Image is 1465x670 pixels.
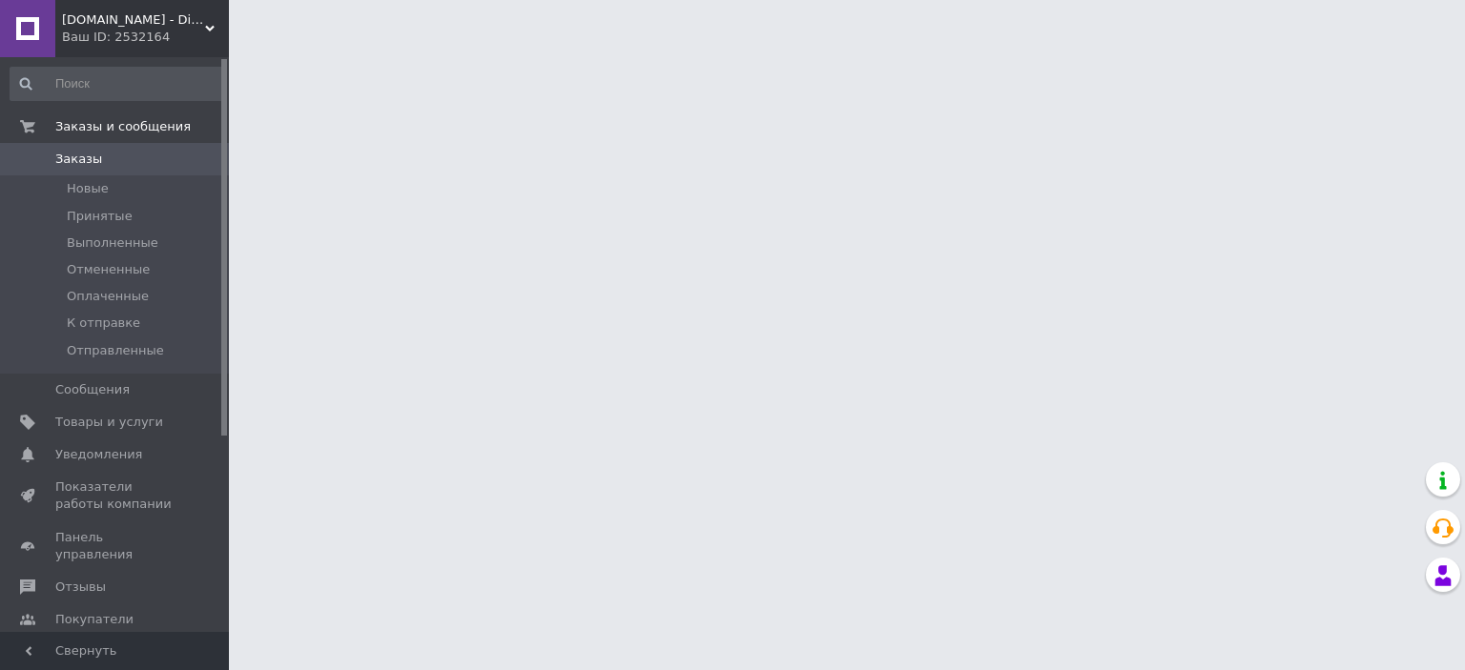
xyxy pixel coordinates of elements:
input: Поиск [10,67,225,101]
span: Отмененные [67,261,150,278]
span: Отправленные [67,342,164,359]
span: Покупатели [55,611,134,628]
span: К отправке [67,315,140,332]
span: Оплаченные [67,288,149,305]
span: Отзывы [55,579,106,596]
div: Ваш ID: 2532164 [62,29,229,46]
span: Новые [67,180,109,197]
span: Панель управления [55,529,176,563]
span: Выполненные [67,234,158,252]
span: Принятые [67,208,133,225]
span: Dimm.co.ua - Digital Memory Master Company [62,11,205,29]
span: Показатели работы компании [55,478,176,513]
span: Товары и услуги [55,414,163,431]
span: Заказы и сообщения [55,118,191,135]
span: Заказы [55,151,102,168]
span: Сообщения [55,381,130,398]
span: Уведомления [55,446,142,463]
